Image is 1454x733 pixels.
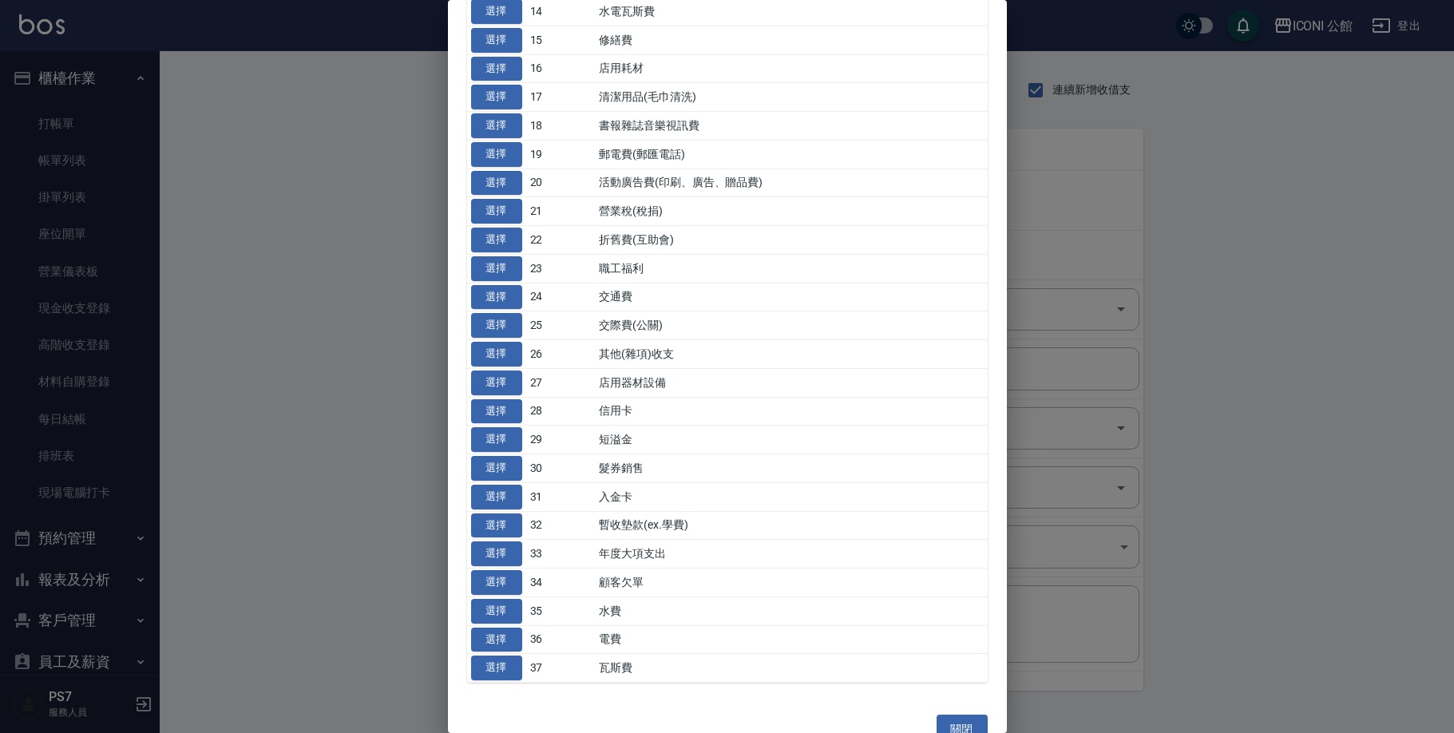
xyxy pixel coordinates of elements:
[526,83,596,112] td: 17
[595,340,987,369] td: 其他(雜項)收支
[595,26,987,54] td: 修繕費
[526,511,596,540] td: 32
[526,254,596,283] td: 23
[595,540,987,569] td: 年度大項支出
[471,427,522,452] button: 選擇
[526,654,596,683] td: 37
[595,569,987,597] td: 顧客欠單
[526,112,596,141] td: 18
[595,54,987,83] td: 店用耗材
[471,313,522,338] button: 選擇
[595,596,987,625] td: 水費
[526,197,596,226] td: 21
[526,426,596,454] td: 29
[526,168,596,197] td: 20
[471,28,522,53] button: 選擇
[595,226,987,255] td: 折舊費(互助會)
[595,83,987,112] td: 清潔用品(毛巾清洗)
[526,340,596,369] td: 26
[595,625,987,654] td: 電費
[471,513,522,538] button: 選擇
[526,482,596,511] td: 31
[471,285,522,310] button: 選擇
[595,168,987,197] td: 活動廣告費(印刷、廣告、贈品費)
[526,26,596,54] td: 15
[595,254,987,283] td: 職工福利
[526,625,596,654] td: 36
[471,628,522,652] button: 選擇
[471,228,522,252] button: 選擇
[526,397,596,426] td: 28
[526,596,596,625] td: 35
[471,342,522,366] button: 選擇
[526,368,596,397] td: 27
[471,113,522,138] button: 選擇
[471,256,522,281] button: 選擇
[526,454,596,483] td: 30
[526,283,596,311] td: 24
[471,485,522,509] button: 選擇
[471,599,522,624] button: 選擇
[526,140,596,168] td: 19
[471,85,522,109] button: 選擇
[471,456,522,481] button: 選擇
[526,540,596,569] td: 33
[471,399,522,424] button: 選擇
[595,511,987,540] td: 暫收墊款(ex.學費)
[471,370,522,395] button: 選擇
[526,311,596,340] td: 25
[471,199,522,224] button: 選擇
[471,171,522,196] button: 選擇
[526,226,596,255] td: 22
[595,426,987,454] td: 短溢金
[526,569,596,597] td: 34
[595,197,987,226] td: 營業稅(稅捐)
[471,541,522,566] button: 選擇
[595,454,987,483] td: 髮券銷售
[471,142,522,167] button: 選擇
[595,368,987,397] td: 店用器材設備
[526,54,596,83] td: 16
[595,654,987,683] td: 瓦斯費
[595,482,987,511] td: 入金卡
[595,140,987,168] td: 郵電費(郵匯電話)
[595,397,987,426] td: 信用卡
[471,57,522,81] button: 選擇
[471,656,522,680] button: 選擇
[595,283,987,311] td: 交通費
[471,570,522,595] button: 選擇
[595,112,987,141] td: 書報雜誌音樂視訊費
[595,311,987,340] td: 交際費(公關)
